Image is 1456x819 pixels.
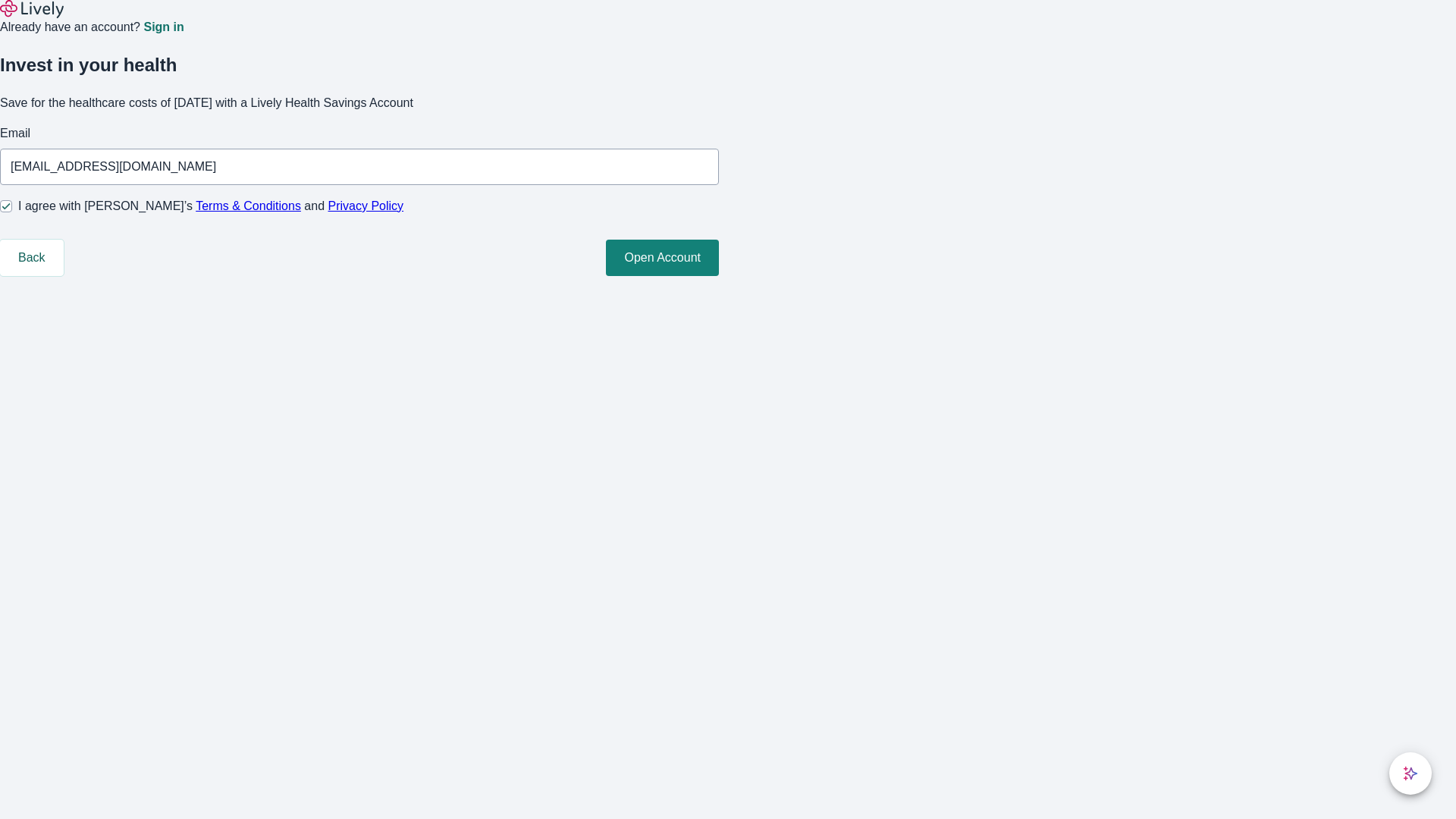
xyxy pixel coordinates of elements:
button: chat [1389,752,1432,795]
a: Terms & Conditions [196,199,301,212]
svg: Lively AI Assistant [1403,766,1418,781]
span: I agree with [PERSON_NAME]’s and [18,197,403,215]
button: Open Account [606,240,719,276]
a: Privacy Policy [328,199,404,212]
a: Sign in [143,21,184,33]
